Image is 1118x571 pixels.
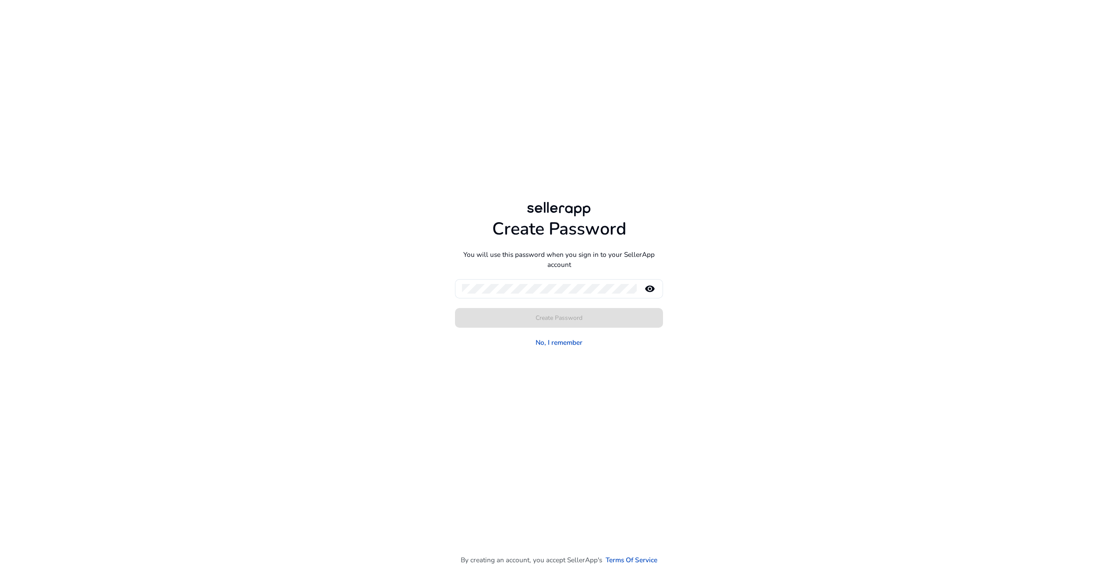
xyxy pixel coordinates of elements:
a: No, I remember [536,337,582,347]
h1: Create Password [455,219,663,240]
p: You will use this password when you sign in to your SellerApp account [455,249,663,270]
a: Terms Of Service [606,555,657,565]
mat-icon: remove_red_eye [639,284,660,294]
